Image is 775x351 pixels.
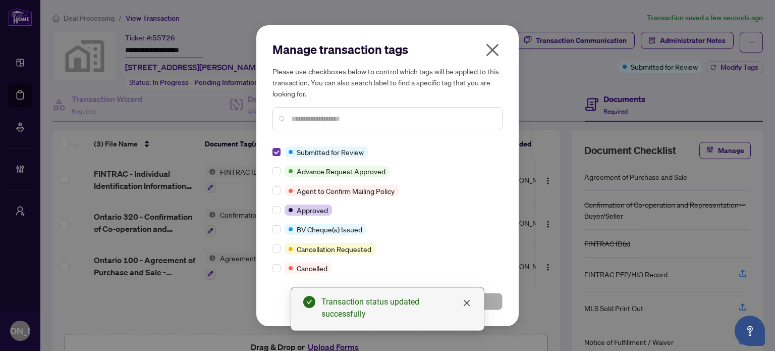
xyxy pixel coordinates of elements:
[461,297,472,309] a: Close
[297,146,364,158] span: Submitted for Review
[297,263,327,274] span: Cancelled
[484,42,501,58] span: close
[272,66,503,99] h5: Please use checkboxes below to control which tags will be applied to this transaction. You can al...
[303,296,315,308] span: check-circle
[735,316,765,346] button: Open asap
[463,299,471,307] span: close
[272,41,503,58] h2: Manage transaction tags
[321,296,472,320] div: Transaction status updated successfully
[297,224,362,235] span: BV Cheque(s) Issued
[272,293,384,310] button: Cancel
[297,205,328,216] span: Approved
[297,166,385,177] span: Advance Request Approved
[297,185,395,196] span: Agent to Confirm Mailing Policy
[297,243,371,255] span: Cancellation Requested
